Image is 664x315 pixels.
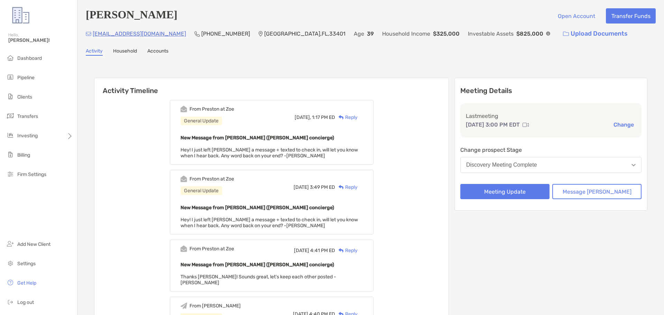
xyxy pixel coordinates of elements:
p: [EMAIL_ADDRESS][DOMAIN_NAME] [93,29,186,38]
span: Add New Client [17,241,50,247]
img: dashboard icon [6,54,15,62]
div: Reply [335,247,358,254]
p: Change prospect Stage [460,146,642,154]
img: Open dropdown arrow [631,164,636,166]
a: Household [113,48,137,56]
p: Age [354,29,364,38]
b: New Message from [PERSON_NAME] ([PERSON_NAME] concierge) [181,135,334,141]
p: $825,000 [516,29,543,38]
img: Event icon [181,106,187,112]
div: General Update [181,117,222,125]
img: Event icon [181,176,187,182]
div: From Preston at Zoe [190,106,234,112]
button: Message [PERSON_NAME] [552,184,642,199]
div: Discovery Meeting Complete [466,162,537,168]
img: settings icon [6,259,15,267]
p: $325,000 [433,29,460,38]
span: Dashboard [17,55,42,61]
span: Thanks [PERSON_NAME]! Sounds great, let's keep each other posted -[PERSON_NAME] [181,274,336,286]
h4: [PERSON_NAME] [86,8,177,24]
p: Last meeting [466,112,636,120]
div: From [PERSON_NAME] [190,303,241,309]
span: Settings [17,261,36,267]
span: Pipeline [17,75,35,81]
img: firm-settings icon [6,170,15,178]
b: New Message from [PERSON_NAME] ([PERSON_NAME] concierge) [181,262,334,268]
div: Reply [335,114,358,121]
img: Phone Icon [194,31,200,37]
img: communication type [523,122,529,128]
p: [GEOGRAPHIC_DATA] , FL , 33401 [264,29,345,38]
button: Discovery Meeting Complete [460,157,642,173]
span: Transfers [17,113,38,119]
p: Household Income [382,29,430,38]
span: Investing [17,133,38,139]
img: get-help icon [6,278,15,287]
span: Hey! I just left [PERSON_NAME] a message + texted to check in, will let you know when I hear back... [181,147,358,159]
img: pipeline icon [6,73,15,81]
img: Event icon [181,245,187,252]
span: 1:17 PM ED [312,114,335,120]
img: Reply icon [339,115,344,120]
span: 3:49 PM ED [310,184,335,190]
div: Reply [335,184,358,191]
b: New Message from [PERSON_NAME] ([PERSON_NAME] concierge) [181,205,334,211]
img: button icon [563,31,569,36]
p: [DATE] 3:00 PM EDT [466,120,520,129]
button: Meeting Update [460,184,550,199]
a: Activity [86,48,103,56]
img: Reply icon [339,248,344,253]
button: Transfer Funds [606,8,656,24]
p: [PHONE_NUMBER] [201,29,250,38]
img: billing icon [6,150,15,159]
img: add_new_client icon [6,240,15,248]
p: Meeting Details [460,86,642,95]
span: 4:41 PM ED [310,248,335,253]
img: Zoe Logo [8,3,33,28]
img: Location Icon [258,31,263,37]
span: [DATE] [294,184,309,190]
span: Get Help [17,280,36,286]
span: [DATE] [294,248,309,253]
span: Clients [17,94,32,100]
img: investing icon [6,131,15,139]
img: Event icon [181,303,187,309]
div: From Preston at Zoe [190,176,234,182]
h6: Activity Timeline [94,78,449,95]
img: Info Icon [546,31,550,36]
p: Investable Assets [468,29,514,38]
span: Firm Settings [17,172,46,177]
div: From Preston at Zoe [190,246,234,252]
span: [DATE], [295,114,311,120]
span: Billing [17,152,30,158]
p: 39 [367,29,374,38]
span: [PERSON_NAME]! [8,37,73,43]
a: Accounts [147,48,168,56]
img: clients icon [6,92,15,101]
a: Upload Documents [559,26,632,41]
div: General Update [181,186,222,195]
button: Open Account [552,8,600,24]
img: logout icon [6,298,15,306]
button: Change [611,121,636,128]
img: transfers icon [6,112,15,120]
img: Email Icon [86,32,91,36]
span: Log out [17,299,34,305]
span: Hey! I just left [PERSON_NAME] a message + texted to check in, will let you know when I hear back... [181,217,358,229]
img: Reply icon [339,185,344,189]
